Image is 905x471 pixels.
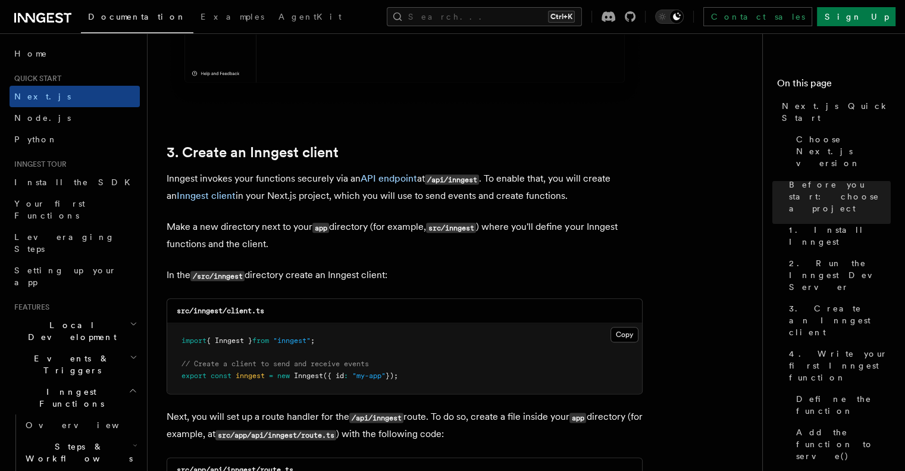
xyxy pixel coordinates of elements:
span: 3. Create an Inngest client [789,302,891,338]
span: Inngest Functions [10,386,129,410]
span: ({ id [323,372,344,380]
span: from [252,336,269,345]
span: Home [14,48,48,60]
span: inngest [236,372,265,380]
span: "my-app" [352,372,386,380]
a: API endpoint [361,173,417,184]
span: Steps & Workflows [21,441,133,464]
a: Next.js Quick Start [777,95,891,129]
a: Node.js [10,107,140,129]
button: Local Development [10,314,140,348]
a: Python [10,129,140,150]
span: Examples [201,12,264,21]
p: Next, you will set up a route handler for the route. To do so, create a file inside your director... [167,408,643,443]
span: }); [386,372,398,380]
a: 3. Create an Inngest client [167,144,339,161]
span: AgentKit [278,12,342,21]
span: "inngest" [273,336,311,345]
span: Setting up your app [14,266,117,287]
span: const [211,372,231,380]
span: Local Development [10,319,130,343]
a: Choose Next.js version [791,129,891,174]
span: new [277,372,290,380]
a: Home [10,43,140,64]
code: app [569,413,586,423]
code: src/inngest/client.ts [177,307,264,315]
button: Copy [610,327,638,342]
button: Toggle dark mode [655,10,684,24]
code: /api/inngest [425,174,479,185]
span: Choose Next.js version [796,133,891,169]
span: // Create a client to send and receive events [181,360,369,368]
span: Documentation [88,12,186,21]
span: = [269,372,273,380]
a: Install the SDK [10,171,140,193]
a: Contact sales [703,7,812,26]
span: Next.js [14,92,71,101]
a: Add the function to serve() [791,422,891,467]
span: Your first Functions [14,199,85,220]
span: Leveraging Steps [14,232,115,254]
button: Search...Ctrl+K [387,7,582,26]
span: Quick start [10,74,61,83]
a: Before you start: choose a project [784,174,891,219]
button: Inngest Functions [10,381,140,414]
span: Define the function [796,393,891,417]
span: Python [14,135,58,144]
p: In the directory create an Inngest client: [167,267,643,284]
code: src/inngest [426,223,476,233]
span: Install the SDK [14,177,137,187]
span: Events & Triggers [10,353,130,376]
a: Sign Up [817,7,895,26]
a: Your first Functions [10,193,140,226]
a: 1. Install Inngest [784,219,891,252]
span: 1. Install Inngest [789,224,891,248]
span: Add the function to serve() [796,426,891,462]
span: 4. Write your first Inngest function [789,348,891,383]
code: /api/inngest [349,413,403,423]
a: Documentation [81,4,193,33]
a: Leveraging Steps [10,226,140,260]
span: Before you start: choose a project [789,179,891,214]
a: Overview [21,414,140,436]
span: { Inngest } [206,336,252,345]
span: Next.js Quick Start [782,100,891,124]
p: Make a new directory next to your directory (for example, ) where you'll define your Inngest func... [167,219,643,252]
button: Events & Triggers [10,348,140,381]
a: 2. Run the Inngest Dev Server [784,252,891,298]
a: Inngest client [177,190,236,201]
span: Features [10,302,49,312]
a: 3. Create an Inngest client [784,298,891,343]
kbd: Ctrl+K [548,11,575,23]
code: app [312,223,329,233]
span: import [181,336,206,345]
code: src/app/api/inngest/route.ts [215,430,336,440]
span: export [181,372,206,380]
span: Overview [26,420,148,430]
span: Node.js [14,113,71,123]
a: Define the function [791,388,891,422]
span: Inngest [294,372,323,380]
p: Inngest invokes your functions securely via an at . To enable that, you will create an in your Ne... [167,170,643,204]
a: Setting up your app [10,260,140,293]
h4: On this page [777,76,891,95]
a: AgentKit [271,4,349,32]
span: ; [311,336,315,345]
a: Examples [193,4,271,32]
span: : [344,372,348,380]
span: 2. Run the Inngest Dev Server [789,257,891,293]
a: Next.js [10,86,140,107]
a: 4. Write your first Inngest function [784,343,891,388]
code: /src/inngest [190,271,245,281]
button: Steps & Workflows [21,436,140,469]
span: Inngest tour [10,160,67,169]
